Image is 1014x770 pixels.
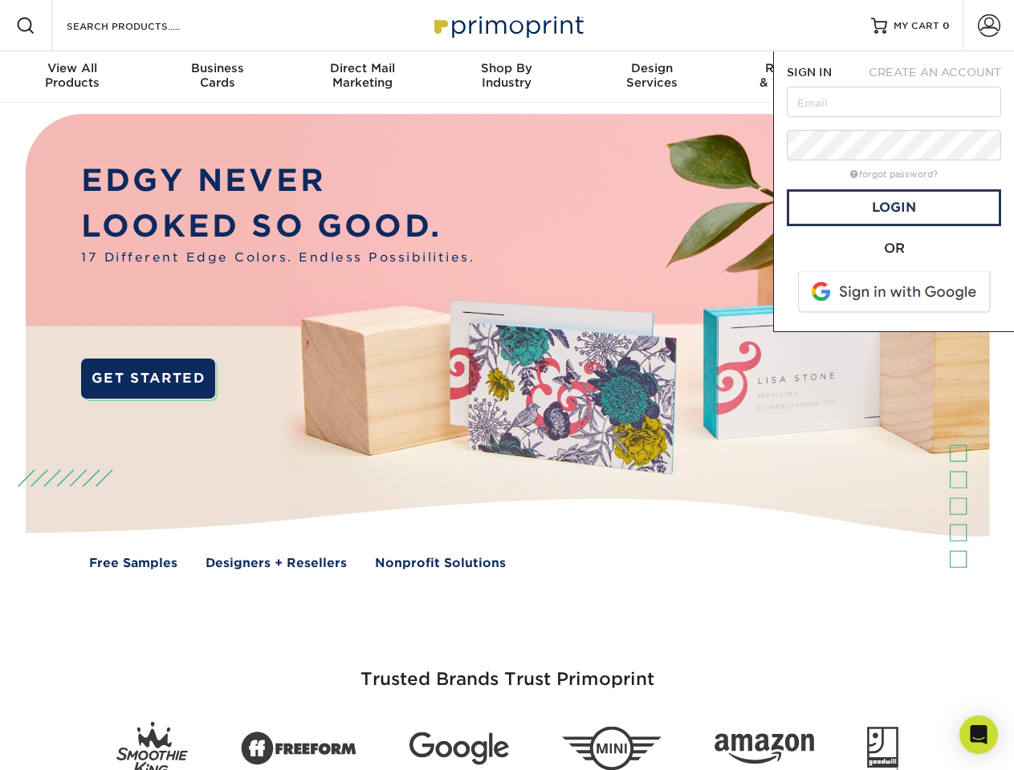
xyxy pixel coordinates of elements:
span: 0 [943,20,950,31]
a: Direct MailMarketing [290,51,434,103]
a: DesignServices [580,51,724,103]
a: BusinessCards [145,51,289,103]
span: Direct Mail [290,61,434,75]
div: Marketing [290,61,434,90]
span: Resources [724,61,869,75]
div: Cards [145,61,289,90]
img: Primoprint [427,8,588,43]
p: LOOKED SO GOOD. [81,204,474,249]
a: Free Samples [89,554,177,573]
input: Email [787,87,1001,117]
a: Resources& Templates [724,51,869,103]
div: OR [787,239,1001,258]
img: Google [409,732,509,765]
a: Nonprofit Solutions [375,554,506,573]
span: Business [145,61,289,75]
a: Designers + Resellers [206,554,347,573]
a: Login [787,189,1001,226]
span: CREATE AN ACCOUNT [869,66,1001,79]
span: Design [580,61,724,75]
img: Amazon [715,734,814,764]
h3: Trusted Brands Trust Primoprint [38,630,977,709]
span: Shop By [434,61,579,75]
span: SIGN IN [787,66,832,79]
span: 17 Different Edge Colors. Endless Possibilities. [81,249,474,267]
a: forgot password? [850,169,938,180]
div: Open Intercom Messenger [959,715,998,754]
div: Industry [434,61,579,90]
img: Goodwill [867,727,898,770]
span: MY CART [894,19,939,33]
input: SEARCH PRODUCTS..... [65,16,222,35]
div: Services [580,61,724,90]
iframe: Google Customer Reviews [4,721,136,764]
a: GET STARTED [81,359,215,399]
p: EDGY NEVER [81,158,474,204]
div: & Templates [724,61,869,90]
a: Shop ByIndustry [434,51,579,103]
